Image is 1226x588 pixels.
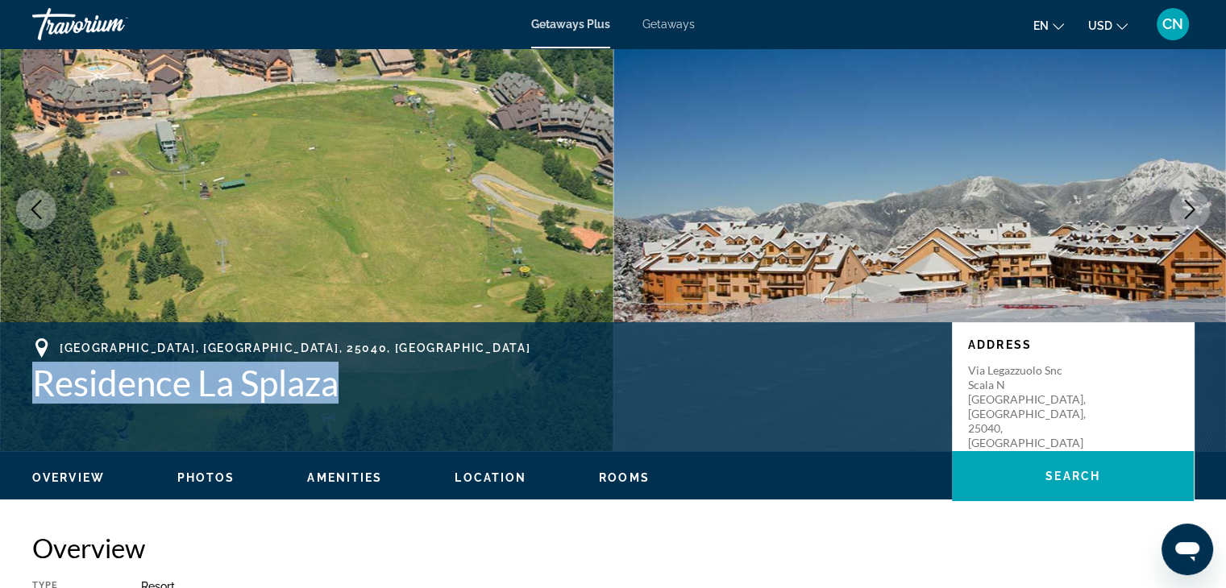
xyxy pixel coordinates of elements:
span: [GEOGRAPHIC_DATA], [GEOGRAPHIC_DATA], 25040, [GEOGRAPHIC_DATA] [60,342,530,354]
span: Location [455,471,526,484]
button: Previous image [16,189,56,230]
h1: Residence La Splaza [32,362,936,404]
button: Amenities [307,470,382,485]
button: Next image [1170,189,1210,230]
a: Getaways [642,18,695,31]
button: Overview [32,470,105,485]
p: Address [968,338,1178,351]
button: User Menu [1152,7,1194,41]
button: Photos [177,470,235,485]
h2: Overview [32,532,1194,564]
button: Rooms [599,470,650,485]
button: Search [952,451,1194,501]
span: USD [1088,19,1112,32]
span: en [1033,19,1049,32]
button: Change language [1033,14,1064,37]
span: Amenities [307,471,382,484]
button: Change currency [1088,14,1128,37]
span: Search [1045,470,1100,482]
iframe: Button to launch messaging window [1162,524,1213,575]
button: Location [455,470,526,485]
a: Travorium [32,3,193,45]
span: Photos [177,471,235,484]
span: Rooms [599,471,650,484]
span: CN [1162,16,1183,32]
span: Overview [32,471,105,484]
p: Via Legazzuolo snc Scala N [GEOGRAPHIC_DATA], [GEOGRAPHIC_DATA], 25040, [GEOGRAPHIC_DATA] [968,363,1097,450]
a: Getaways Plus [531,18,610,31]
